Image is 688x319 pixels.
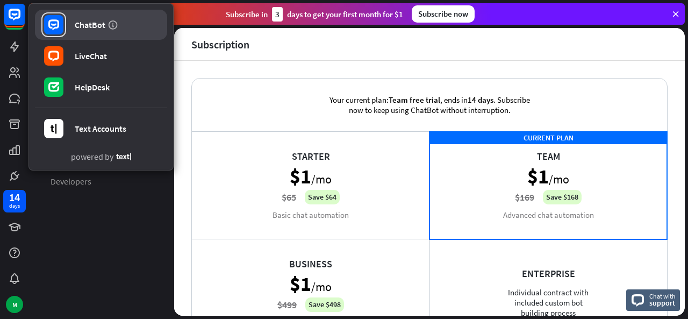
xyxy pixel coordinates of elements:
span: support [649,298,676,308]
div: Subscribe now [412,5,475,23]
span: Team free trial [389,95,440,105]
div: Your current plan: , ends in . Subscribe now to keep using ChatBot without interruption. [314,79,545,131]
div: 14 [9,193,20,202]
div: 3 [272,7,283,22]
span: Chat with [649,291,676,301]
a: 14 days [3,190,26,212]
span: Developers [51,176,91,187]
span: 14 days [468,95,493,105]
div: Subscribe in days to get your first month for $1 [226,7,403,22]
div: days [9,202,20,210]
div: M [6,296,23,313]
a: Developers [44,173,159,190]
button: Open LiveChat chat widget [9,4,41,37]
div: Subscription [191,38,249,51]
